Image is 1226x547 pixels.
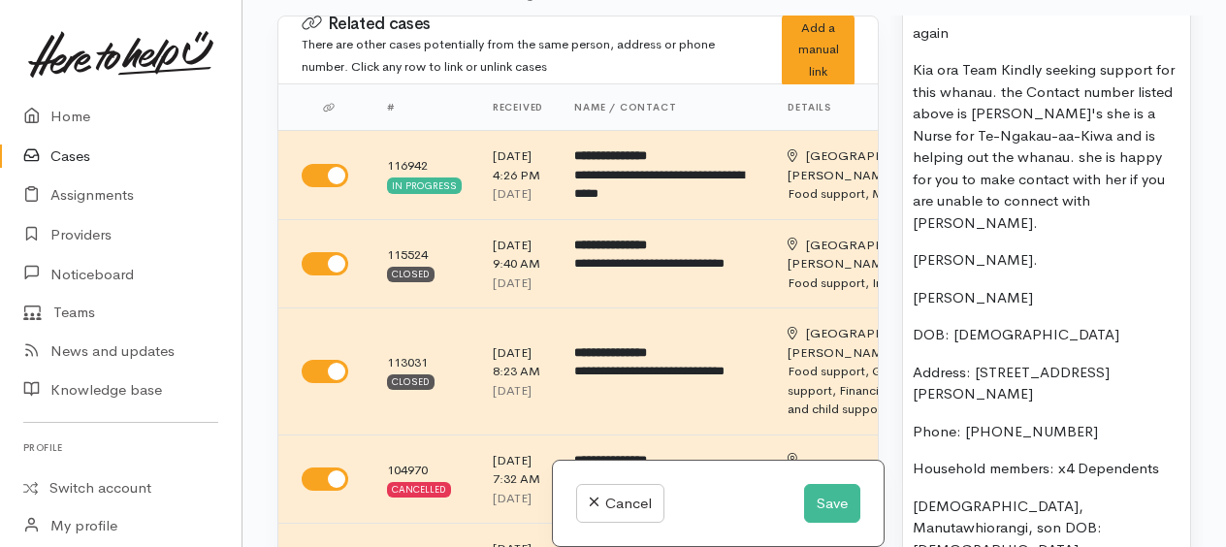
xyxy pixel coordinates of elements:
[371,131,477,220] td: 116942
[387,374,435,390] div: Closed
[576,484,664,524] a: Cancel
[788,324,1005,362] div: [PERSON_NAME]
[493,451,543,489] div: [DATE] 7:32 AM
[788,362,1072,419] div: Food support, General support, Mental health support, Financial mentoring/budgeting, Infant and c...
[806,147,947,164] span: [GEOGRAPHIC_DATA],
[387,267,435,282] div: Closed
[493,382,532,399] time: [DATE]
[387,482,451,498] div: Cancelled
[913,421,1180,443] p: Phone: [PHONE_NUMBER]
[371,308,477,435] td: 113031
[493,236,543,273] div: [DATE] 9:40 AM
[913,59,1180,234] p: Kia ora Team Kindly seeking support for this whanau. the Contact number listed above is [PERSON_N...
[477,84,559,131] th: Received
[804,484,860,524] button: Save
[302,36,715,75] small: There are other cases potentially from the same person, address or phone number. Click any row to...
[806,325,947,341] span: [GEOGRAPHIC_DATA],
[493,185,532,202] time: [DATE]
[371,84,477,131] th: #
[913,249,1180,272] p: [PERSON_NAME].
[493,146,543,184] div: [DATE] 4:26 PM
[772,84,1087,131] th: Details
[23,434,218,461] h6: Profile
[302,15,758,34] h3: Related cases
[913,287,1180,309] p: [PERSON_NAME]
[493,343,543,381] div: [DATE] 8:23 AM
[782,15,855,86] div: Add a manual link
[913,458,1180,480] p: Household members: x4 Dependents
[913,324,1180,346] p: DOB: [DEMOGRAPHIC_DATA]
[806,237,947,253] span: [GEOGRAPHIC_DATA],
[788,184,1072,204] div: Food support, Mental health support
[913,362,1180,405] p: Address: [STREET_ADDRESS][PERSON_NAME]
[559,84,772,131] th: Name / contact
[788,146,1005,184] div: [PERSON_NAME]
[493,274,532,291] time: [DATE]
[788,273,1072,293] div: Food support, Infant and child support
[913,22,1180,45] p: again
[371,434,477,524] td: 104970
[788,451,1005,489] div: Coromandel
[371,219,477,308] td: 115524
[493,490,532,506] time: [DATE]
[788,236,1005,273] div: [PERSON_NAME]
[387,177,462,193] div: In progress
